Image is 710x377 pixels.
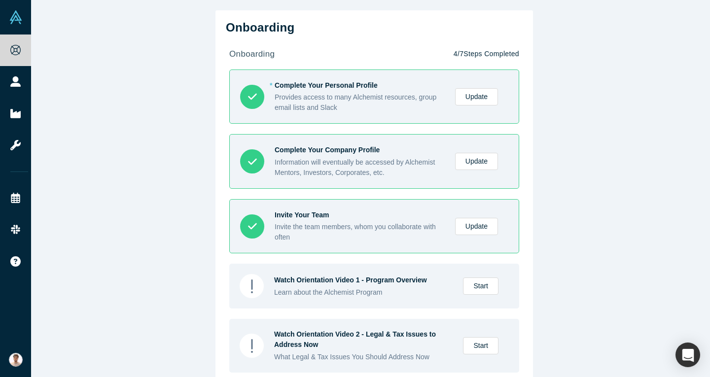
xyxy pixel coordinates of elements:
[463,277,498,295] a: Start
[275,210,445,220] div: Invite Your Team
[274,352,453,362] div: What Legal & Tax Issues You Should Address Now
[274,275,453,285] div: Watch Orientation Video 1 - Program Overview
[9,353,23,367] img: Mahir Karuthone's Account
[9,10,23,24] img: Alchemist Vault Logo
[455,218,498,235] a: Update
[463,337,498,354] a: Start
[226,21,523,35] h2: Onboarding
[275,80,445,91] div: Complete Your Personal Profile
[274,329,453,350] div: Watch Orientation Video 2 - Legal & Tax Issues to Address Now
[229,49,275,59] strong: onboarding
[275,92,445,113] div: Provides access to many Alchemist resources, group email lists and Slack
[455,153,498,170] a: Update
[275,157,445,178] div: Information will eventually be accessed by Alchemist Mentors, Investors, Corporates, etc.
[275,222,445,242] div: Invite the team members, whom you collaborate with often
[455,88,498,105] a: Update
[275,145,445,155] div: Complete Your Company Profile
[274,287,453,298] div: Learn about the Alchemist Program
[454,49,519,59] p: 4 / 7 Steps Completed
